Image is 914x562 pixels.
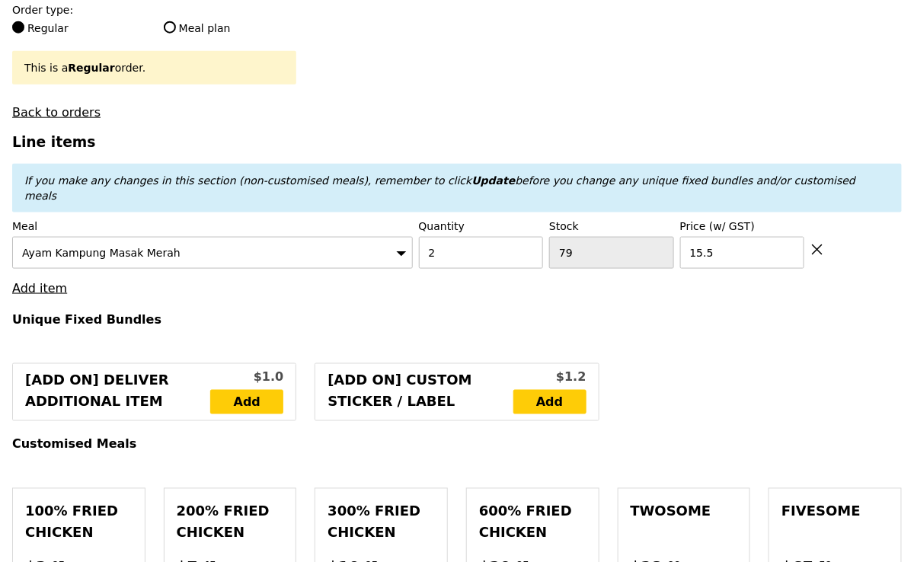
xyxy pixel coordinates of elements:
h4: Unique Fixed Bundles [12,312,902,327]
label: Price (w/ GST) [680,219,805,234]
label: Stock [549,219,674,234]
a: Add [513,390,586,414]
em: If you make any changes in this section (non-customised meals), remember to click before you chan... [24,174,855,202]
div: 300% Fried Chicken [328,501,435,544]
div: [Add on] Deliver Additional Item [25,370,210,414]
div: $1.2 [513,369,586,387]
b: Regular [68,62,114,74]
label: Regular [12,21,145,36]
b: Update [471,174,515,187]
div: Twosome [631,501,738,522]
a: Add item [12,281,67,295]
div: 600% Fried Chicken [479,501,586,544]
div: Fivesome [781,501,889,522]
span: Ayam Kampung Masak Merah [22,247,181,259]
div: 200% Fried Chicken [177,501,284,544]
div: This is a order. [24,60,284,75]
h3: Line items [12,134,902,150]
a: Back to orders [12,105,101,120]
label: Order type: [12,2,296,18]
div: $1.0 [210,369,283,387]
label: Quantity [419,219,544,234]
label: Meal [12,219,413,234]
div: [Add on] Custom Sticker / Label [328,370,513,414]
div: 100% Fried Chicken [25,501,133,544]
h4: Customised Meals [12,437,902,452]
label: Meal plan [164,21,297,36]
input: Meal plan [164,21,176,34]
a: Add [210,390,283,414]
input: Regular [12,21,24,34]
